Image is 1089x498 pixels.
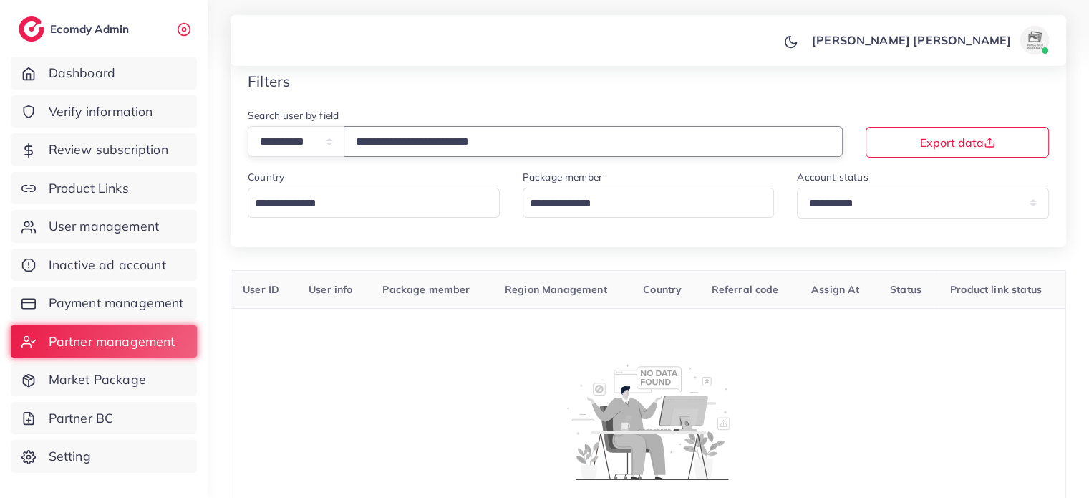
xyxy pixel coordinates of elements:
span: Country [643,283,682,296]
img: No account [567,363,730,480]
a: Market Package [11,363,197,396]
span: Export data [920,137,995,148]
span: Verify information [49,102,153,121]
label: Search user by field [248,108,339,123]
span: Product Links [49,179,129,198]
h4: Filters [248,72,290,90]
label: Country [248,170,284,184]
span: Product link status [950,283,1042,296]
span: Partner management [49,332,175,351]
label: Package member [523,170,602,184]
span: Payment management [49,294,184,312]
a: Setting [11,440,197,473]
a: Payment management [11,287,197,320]
span: Status [890,283,921,296]
a: Inactive ad account [11,249,197,282]
input: Search for option [250,193,481,215]
span: Partner BC [49,409,114,428]
a: Verify information [11,95,197,128]
a: logoEcomdy Admin [19,16,132,42]
span: Market Package [49,370,146,389]
a: Partner management [11,325,197,358]
input: Search for option [525,193,756,215]
a: User management [11,210,197,243]
div: Search for option [523,188,775,218]
span: Review subscription [49,140,168,159]
span: Setting [49,447,91,466]
span: Assign At [811,283,859,296]
span: Package member [382,283,470,296]
span: Referral code [711,283,778,296]
span: Inactive ad account [49,256,166,274]
a: Product Links [11,172,197,205]
div: Search for option [248,188,500,218]
img: avatar [1020,26,1049,54]
span: Region Management [505,283,607,296]
span: Dashboard [49,64,115,82]
span: User ID [243,283,279,296]
label: Account status [797,170,868,184]
a: Dashboard [11,57,197,90]
a: Partner BC [11,402,197,435]
h2: Ecomdy Admin [50,22,132,36]
button: Export data [866,127,1049,158]
span: User management [49,217,159,236]
a: Review subscription [11,133,197,166]
img: logo [19,16,44,42]
p: [PERSON_NAME] [PERSON_NAME] [812,32,1011,49]
a: [PERSON_NAME] [PERSON_NAME]avatar [804,26,1055,54]
span: User info [309,283,352,296]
